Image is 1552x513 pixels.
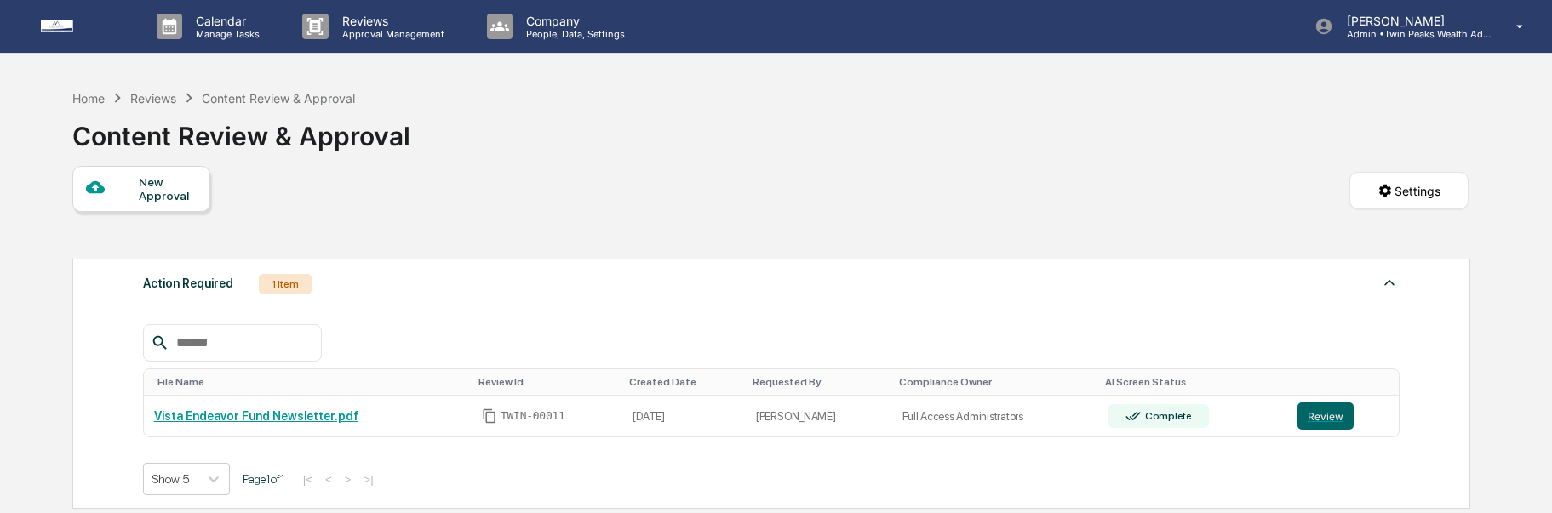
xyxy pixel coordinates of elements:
[1297,402,1354,430] button: Review
[478,376,616,388] div: Toggle SortBy
[1105,376,1280,388] div: Toggle SortBy
[320,472,337,487] button: <
[753,376,885,388] div: Toggle SortBy
[182,28,268,40] p: Manage Tasks
[746,396,892,437] td: [PERSON_NAME]
[629,376,738,388] div: Toggle SortBy
[359,472,379,487] button: >|
[1301,376,1392,388] div: Toggle SortBy
[513,28,633,40] p: People, Data, Settings
[139,175,196,202] div: New Approval
[513,14,633,28] p: Company
[298,472,318,487] button: |<
[1333,14,1492,28] p: [PERSON_NAME]
[1379,272,1400,293] img: caret
[892,396,1099,437] td: Full Access Administrators
[1333,28,1492,40] p: Admin • Twin Peaks Wealth Advisors
[622,396,745,437] td: [DATE]
[41,20,123,32] img: logo
[143,272,233,294] div: Action Required
[501,409,565,423] span: TWIN-00011
[329,14,453,28] p: Reviews
[259,274,312,294] div: 1 Item
[72,91,105,105] div: Home
[340,472,357,487] button: >
[182,14,268,28] p: Calendar
[329,28,453,40] p: Approval Management
[899,376,1092,388] div: Toggle SortBy
[154,409,358,423] a: Vista Endeavor Fund Newsletter.pdf
[130,91,176,105] div: Reviews
[1349,172,1469,209] button: Settings
[482,408,497,424] span: Copy Id
[202,91,355,105] div: Content Review & Approval
[1142,410,1192,422] div: Complete
[157,376,465,388] div: Toggle SortBy
[1498,457,1543,503] iframe: Open customer support
[1297,402,1389,430] a: Review
[72,107,410,151] div: Content Review & Approval
[243,472,285,486] span: Page 1 of 1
